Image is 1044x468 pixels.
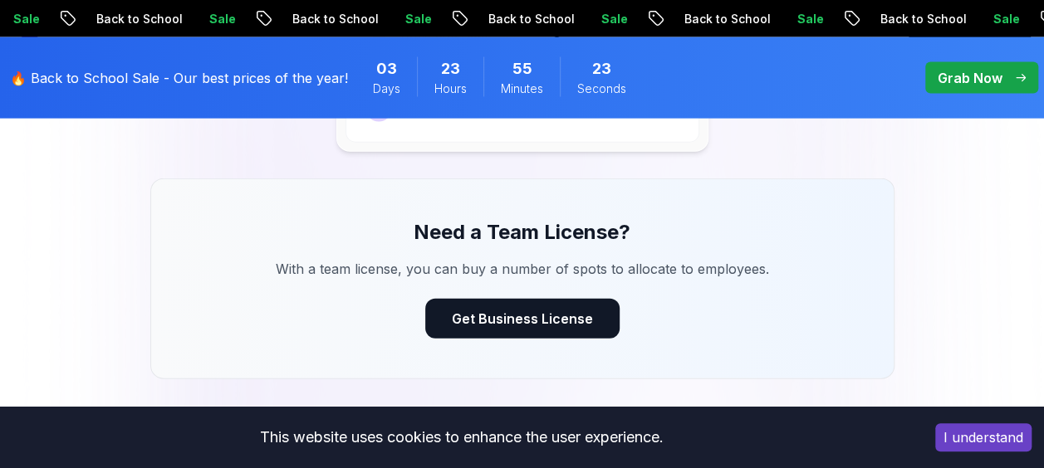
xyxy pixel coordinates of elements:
[277,11,390,27] p: Back to School
[782,11,835,27] p: Sale
[865,11,978,27] p: Back to School
[577,80,626,97] span: Seconds
[425,310,620,327] a: Get Business License
[390,11,443,27] p: Sale
[191,219,854,246] h3: Need a Team License?
[935,423,1032,451] button: Accept cookies
[441,57,460,80] span: 23 Hours
[376,57,397,80] span: 3 Days
[473,11,586,27] p: Back to School
[12,419,910,456] div: This website uses cookies to enhance the user experience.
[669,11,782,27] p: Back to School
[243,259,801,279] p: With a team license, you can buy a number of spots to allocate to employees.
[586,11,639,27] p: Sale
[81,11,194,27] p: Back to School
[194,11,247,27] p: Sale
[592,57,611,80] span: 23 Seconds
[425,299,620,339] button: Get Business License
[512,57,532,80] span: 55 Minutes
[373,80,400,97] span: Days
[501,80,543,97] span: Minutes
[10,68,348,88] p: 🔥 Back to School Sale - Our best prices of the year!
[938,68,1002,88] p: Grab Now
[978,11,1031,27] p: Sale
[434,80,467,97] span: Hours
[8,406,1036,432] h3: Real Success Stories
